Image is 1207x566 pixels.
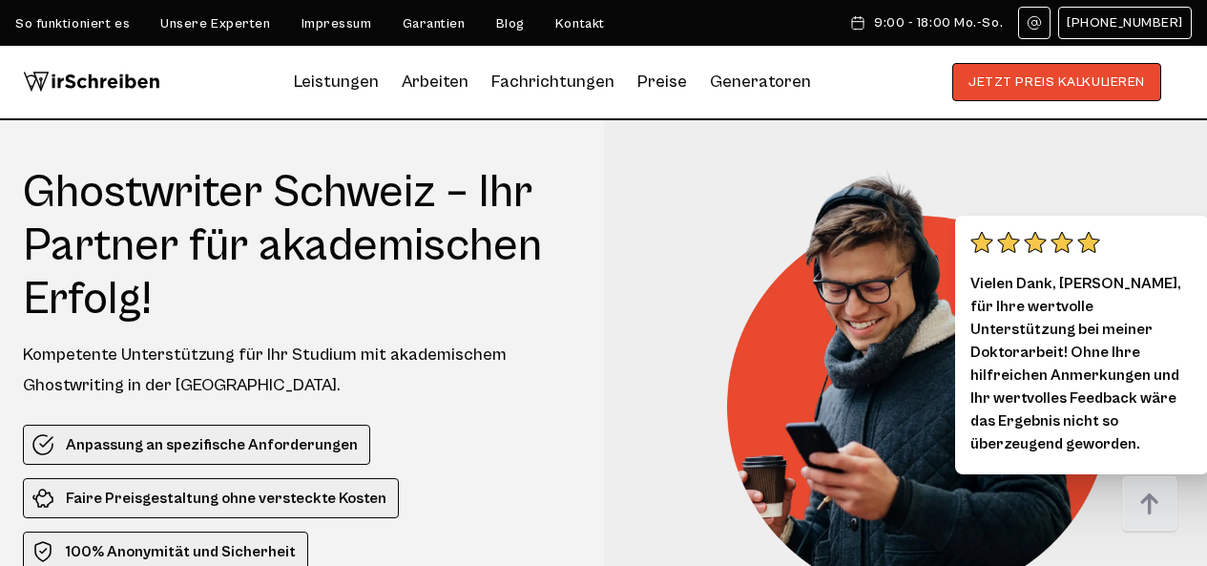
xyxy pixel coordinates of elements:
a: Preise [637,72,687,92]
a: Fachrichtungen [491,67,614,97]
img: Schedule [849,15,866,31]
a: Generatoren [710,67,811,97]
a: [PHONE_NUMBER] [1058,7,1192,39]
span: [PHONE_NUMBER] [1067,15,1183,31]
img: button top [1121,476,1178,534]
a: Kontakt [555,16,605,31]
img: Email [1027,15,1042,31]
li: Anpassung an spezifische Anforderungen [23,425,370,465]
a: Garantien [403,16,466,31]
h1: Ghostwriter Schweiz – Ihr Partner für akademischen Erfolg! [23,166,569,326]
img: Anpassung an spezifische Anforderungen [31,433,54,456]
img: Faire Preisgestaltung ohne versteckte Kosten [31,487,54,510]
img: logo wirschreiben [23,63,160,101]
li: Faire Preisgestaltung ohne versteckte Kosten [23,478,399,518]
img: stars [970,231,1100,254]
button: JETZT PREIS KALKULIEREN [952,63,1161,101]
a: Impressum [302,16,372,31]
a: Arbeiten [402,67,468,97]
img: 100% Anonymität und Sicherheit [31,540,54,563]
a: Blog [496,16,525,31]
a: Leistungen [294,67,379,97]
a: So funktioniert es [15,16,130,31]
div: Kompetente Unterstützung für Ihr Studium mit akademischem Ghostwriting in der [GEOGRAPHIC_DATA]. [23,340,569,401]
a: Unsere Experten [160,16,270,31]
span: 9:00 - 18:00 Mo.-So. [874,15,1003,31]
